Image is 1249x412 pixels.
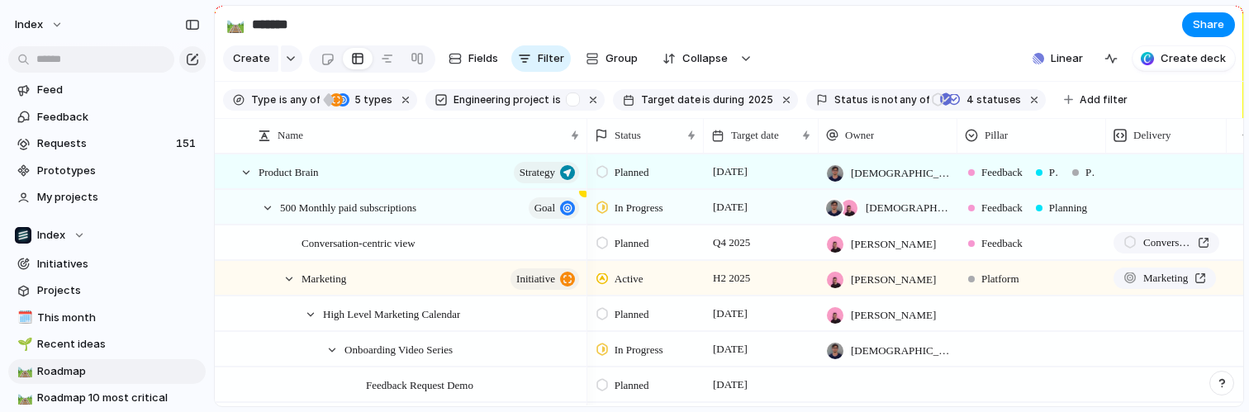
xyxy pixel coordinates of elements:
[871,92,880,107] span: is
[287,92,320,107] span: any of
[37,189,200,206] span: My projects
[8,159,206,183] a: Prototypes
[851,165,950,182] span: [DEMOGRAPHIC_DATA][PERSON_NAME]
[226,13,245,36] div: 🛤️
[615,306,649,323] span: Planned
[709,197,752,217] span: [DATE]
[1114,268,1216,289] a: Marketing
[709,304,752,324] span: [DATE]
[1182,12,1235,37] button: Share
[37,282,200,299] span: Projects
[276,91,323,109] button: isany of
[745,91,776,109] button: 2025
[710,92,744,107] span: during
[321,91,396,109] button: 5 types
[8,386,206,410] a: 🛤️Roadmap 10 most critical
[981,271,1019,287] span: Platform
[931,91,1024,109] button: 4 statuses
[653,45,736,72] button: Collapse
[37,310,200,326] span: This month
[8,359,206,384] div: 🛤️Roadmap
[709,375,752,395] span: [DATE]
[549,91,564,109] button: is
[8,305,206,330] a: 🗓️This month
[8,185,206,210] a: My projects
[1026,46,1090,71] button: Linear
[442,45,505,72] button: Fields
[344,339,453,358] span: Onboarding Video Series
[1049,200,1087,216] span: Planning
[8,105,206,130] a: Feedback
[682,50,728,67] span: Collapse
[615,164,649,181] span: Planned
[709,268,754,288] span: H2 2025
[962,93,976,106] span: 4
[17,362,29,381] div: 🛤️
[520,161,555,184] span: Strategy
[37,163,200,179] span: Prototypes
[514,162,579,183] button: Strategy
[615,200,663,216] span: In Progress
[553,92,561,107] span: is
[606,50,638,67] span: Group
[8,223,206,248] button: Index
[468,50,498,67] span: Fields
[349,92,392,107] span: types
[851,343,950,359] span: [DEMOGRAPHIC_DATA][PERSON_NAME]
[37,256,200,272] span: Initiatives
[8,332,206,357] a: 🌱Recent ideas
[985,127,1008,144] span: Pillar
[709,339,752,359] span: [DATE]
[709,233,754,253] span: Q4 2025
[278,127,303,144] span: Name
[1049,164,1059,181] span: Planning
[15,17,43,33] span: Index
[8,252,206,277] a: Initiatives
[851,272,936,288] span: [PERSON_NAME]
[37,227,65,244] span: Index
[37,135,171,152] span: Requests
[15,363,31,380] button: 🛤️
[259,162,319,181] span: Product Brain
[851,236,936,253] span: [PERSON_NAME]
[851,307,936,324] span: [PERSON_NAME]
[866,200,950,216] span: [DEMOGRAPHIC_DATA][PERSON_NAME] , [PERSON_NAME]
[1161,50,1226,67] span: Create deck
[8,78,206,102] a: Feed
[834,92,868,107] span: Status
[454,92,549,107] span: Engineering project
[731,127,779,144] span: Target date
[538,50,564,67] span: Filter
[302,233,416,252] span: Conversation-centric view
[8,278,206,303] a: Projects
[709,162,752,182] span: [DATE]
[868,91,933,109] button: isnotany of
[1114,232,1219,253] a: Conversation-centric view
[366,375,473,394] span: Feedback Request Demo
[981,164,1023,181] span: Feedback
[845,127,874,144] span: Owner
[15,390,31,406] button: 🛤️
[302,268,346,287] span: Marketing
[700,91,747,109] button: isduring
[17,308,29,327] div: 🗓️
[17,389,29,408] div: 🛤️
[615,127,641,144] span: Status
[981,235,1023,252] span: Feedback
[349,93,363,106] span: 5
[641,92,700,107] span: Target date
[702,92,710,107] span: is
[1051,50,1083,67] span: Linear
[251,92,276,107] span: Type
[15,336,31,353] button: 🌱
[17,335,29,354] div: 🌱
[1143,270,1188,287] span: Marketing
[615,235,649,252] span: Planned
[7,12,72,38] button: Index
[279,92,287,107] span: is
[615,271,643,287] span: Active
[1054,88,1137,111] button: Add filter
